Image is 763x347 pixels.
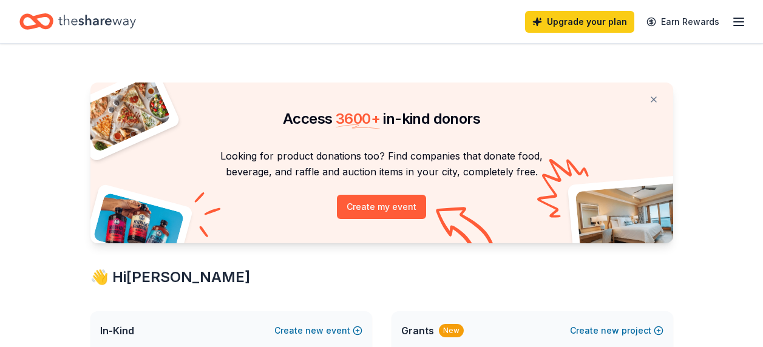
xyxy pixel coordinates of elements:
[601,323,619,338] span: new
[283,110,480,127] span: Access in-kind donors
[436,207,497,252] img: Curvy arrow
[639,11,727,33] a: Earn Rewards
[439,324,464,337] div: New
[90,268,673,287] div: 👋 Hi [PERSON_NAME]
[19,7,136,36] a: Home
[337,195,426,219] button: Create my event
[100,323,134,338] span: In-Kind
[336,110,380,127] span: 3600 +
[105,148,659,180] p: Looking for product donations too? Find companies that donate food, beverage, and raffle and auct...
[274,323,362,338] button: Createnewevent
[570,323,663,338] button: Createnewproject
[76,75,171,153] img: Pizza
[305,323,324,338] span: new
[525,11,634,33] a: Upgrade your plan
[401,323,434,338] span: Grants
